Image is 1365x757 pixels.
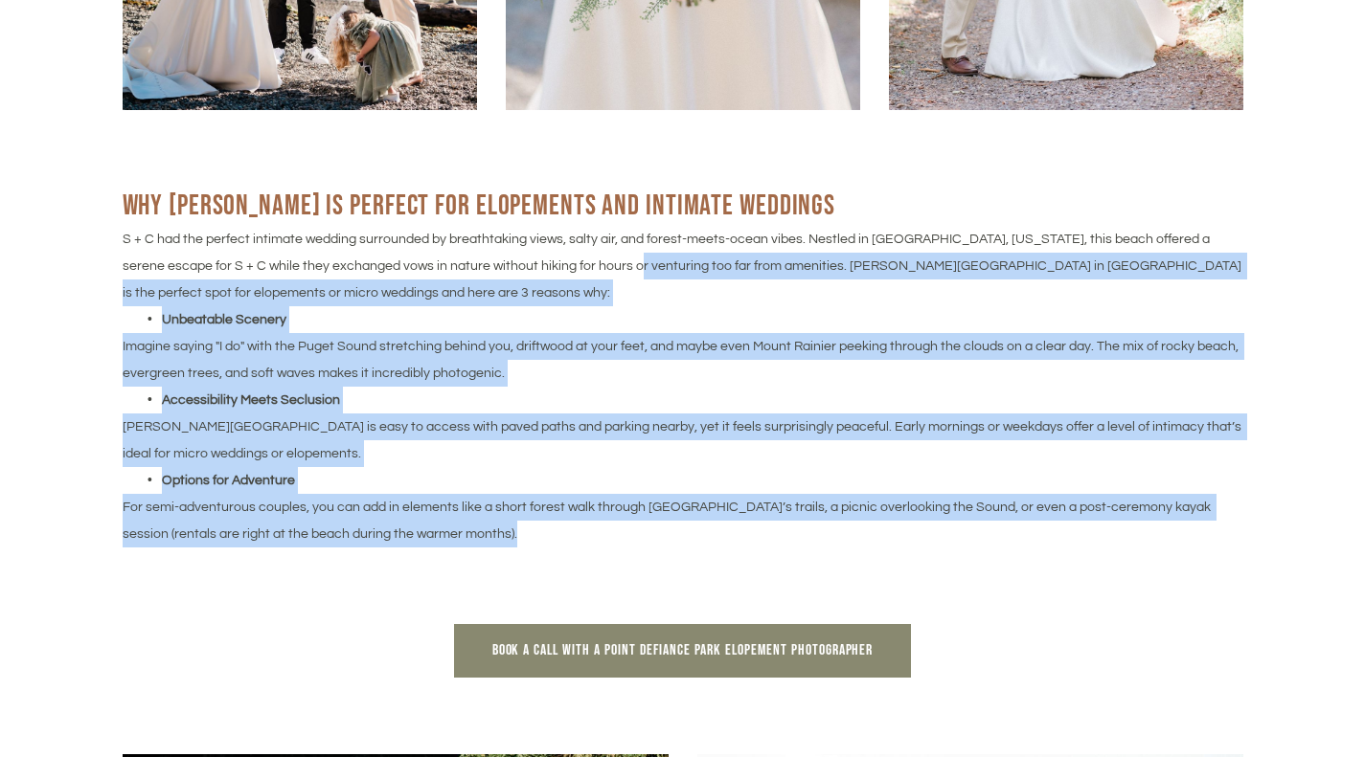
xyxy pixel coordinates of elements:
[162,393,340,407] strong: Accessibility Meets Seclusion
[123,413,1243,467] p: [PERSON_NAME][GEOGRAPHIC_DATA] is easy to access with paved paths and parking nearby, yet it feel...
[454,624,912,678] a: Book a Call with a Point Defiance Park Elopement Photographer
[123,333,1243,387] p: Imagine saying "I do" with the Puget Sound stretching behind you, driftwood at your feet, and may...
[492,641,874,659] span: Book a Call with a Point Defiance Park Elopement Photographer
[162,474,295,487] strong: Options for Adventure
[123,494,1243,547] p: For semi-adventurous couples, you can add in elements like a short forest walk through [GEOGRAPHI...
[162,313,286,326] strong: Unbeatable Scenery
[123,226,1243,306] p: S + C had the perfect intimate wedding surrounded by breathtaking views, salty air, and forest-me...
[123,187,1243,226] h2: Why [PERSON_NAME] Is Perfect for Elopements and Intimate Weddings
